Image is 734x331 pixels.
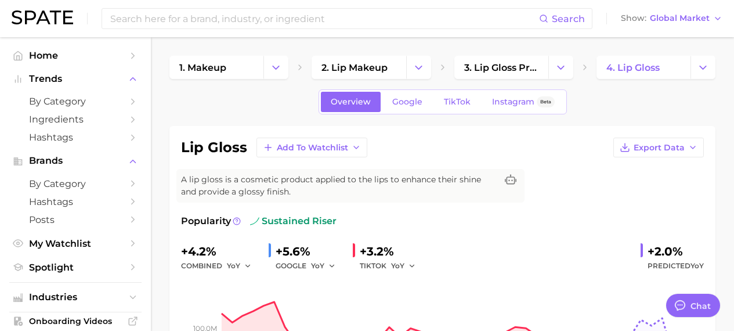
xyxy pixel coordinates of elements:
[9,110,142,128] a: Ingredients
[181,214,231,228] span: Popularity
[9,211,142,229] a: Posts
[276,242,344,261] div: +5.6%
[250,217,259,226] img: sustained riser
[29,262,122,273] span: Spotlight
[181,242,259,261] div: +4.2%
[29,156,122,166] span: Brands
[690,56,715,79] button: Change Category
[9,312,142,330] a: Onboarding Videos
[321,62,388,73] span: 2. lip makeup
[392,97,422,107] span: Google
[9,175,142,193] a: by Category
[540,97,551,107] span: Beta
[606,62,660,73] span: 4. lip gloss
[227,259,252,273] button: YoY
[29,196,122,207] span: Hashtags
[454,56,548,79] a: 3. lip gloss products
[464,62,538,73] span: 3. lip gloss products
[331,97,371,107] span: Overview
[256,138,367,157] button: Add to Watchlist
[169,56,263,79] a: 1. makeup
[9,128,142,146] a: Hashtags
[277,143,348,153] span: Add to Watchlist
[482,92,565,112] a: InstagramBeta
[263,56,288,79] button: Change Category
[406,56,431,79] button: Change Category
[648,259,704,273] span: Predicted
[618,11,725,26] button: ShowGlobal Market
[690,261,704,270] span: YoY
[109,9,539,28] input: Search here for a brand, industry, or ingredient
[181,259,259,273] div: combined
[12,10,73,24] img: SPATE
[311,261,324,271] span: YoY
[548,56,573,79] button: Change Category
[29,214,122,225] span: Posts
[9,258,142,276] a: Spotlight
[29,50,122,61] span: Home
[321,92,381,112] a: Overview
[29,74,122,84] span: Trends
[29,316,122,326] span: Onboarding Videos
[391,261,404,271] span: YoY
[9,152,142,170] button: Brands
[552,13,585,24] span: Search
[311,259,336,273] button: YoY
[312,56,406,79] a: 2. lip makeup
[29,114,122,125] span: Ingredients
[29,132,122,143] span: Hashtags
[434,92,480,112] a: TikTok
[360,242,424,261] div: +3.2%
[621,15,646,21] span: Show
[391,259,416,273] button: YoY
[9,70,142,88] button: Trends
[29,96,122,107] span: by Category
[9,235,142,253] a: My Watchlist
[181,141,247,154] h1: lip gloss
[613,138,704,157] button: Export Data
[9,193,142,211] a: Hashtags
[276,259,344,273] div: GOOGLE
[492,97,534,107] span: Instagram
[444,97,471,107] span: TikTok
[179,62,226,73] span: 1. makeup
[29,178,122,189] span: by Category
[227,261,240,271] span: YoY
[29,238,122,249] span: My Watchlist
[648,242,704,261] div: +2.0%
[634,143,685,153] span: Export Data
[9,46,142,64] a: Home
[181,174,497,198] span: A lip gloss is a cosmetic product applied to the lips to enhance their shine and provide a glossy...
[360,259,424,273] div: TIKTOK
[250,214,337,228] span: sustained riser
[9,92,142,110] a: by Category
[650,15,710,21] span: Global Market
[382,92,432,112] a: Google
[596,56,690,79] a: 4. lip gloss
[29,292,122,303] span: Industries
[9,289,142,306] button: Industries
